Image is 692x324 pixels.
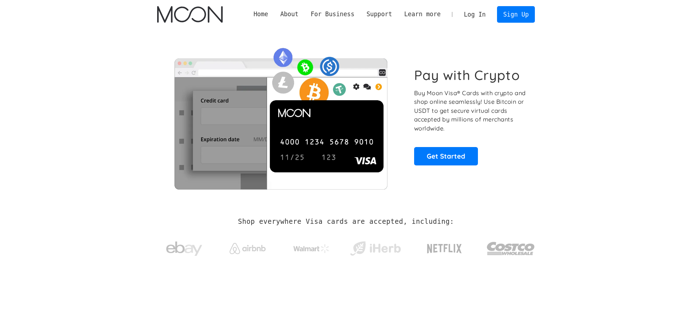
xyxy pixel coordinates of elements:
a: Get Started [414,147,478,165]
img: Costco [487,235,535,262]
img: Moon Cards let you spend your crypto anywhere Visa is accepted. [157,43,404,189]
div: Learn more [404,10,440,19]
a: iHerb [349,232,402,262]
img: Walmart [293,244,329,253]
a: Log In [458,6,492,22]
div: About [274,10,305,19]
img: iHerb [349,239,402,258]
div: Learn more [398,10,447,19]
img: Netflix [426,240,462,258]
img: Moon Logo [157,6,222,23]
div: Support [360,10,398,19]
a: Costco [487,228,535,266]
p: Buy Moon Visa® Cards with crypto and shop online seamlessly! Use Bitcoin or USDT to get secure vi... [414,89,527,133]
a: ebay [157,230,211,264]
img: Airbnb [230,243,266,254]
h2: Shop everywhere Visa cards are accepted, including: [238,218,454,226]
div: For Business [311,10,354,19]
a: Home [248,10,274,19]
a: Walmart [285,237,338,257]
h1: Pay with Crypto [414,67,520,83]
img: ebay [166,238,202,260]
div: About [280,10,299,19]
a: home [157,6,222,23]
a: Netflix [412,232,477,261]
a: Airbnb [221,236,275,258]
div: For Business [305,10,360,19]
div: Support [367,10,392,19]
a: Sign Up [497,6,534,22]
